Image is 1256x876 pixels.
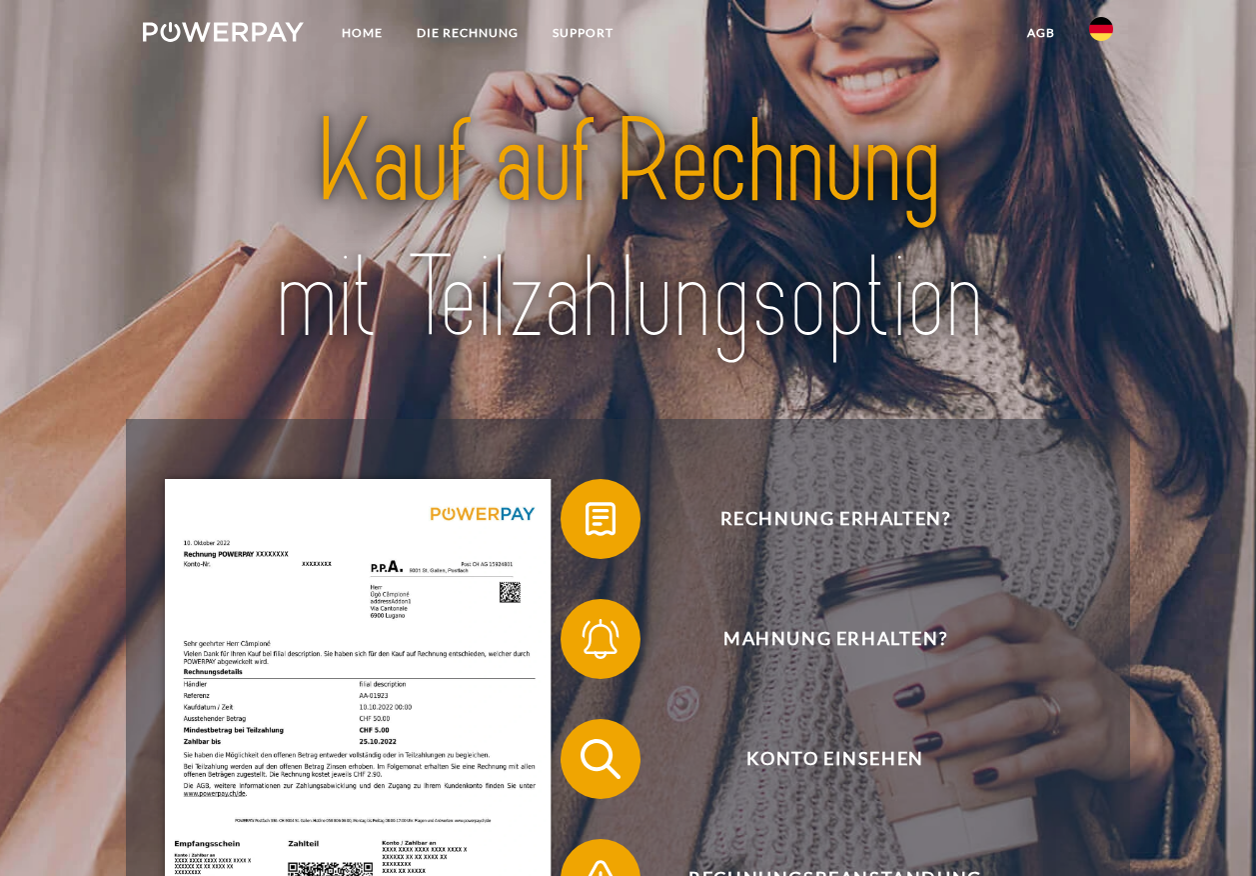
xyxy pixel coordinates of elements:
[576,614,626,664] img: qb_bell.svg
[190,88,1065,374] img: title-powerpay_de.svg
[400,15,536,51] a: DIE RECHNUNG
[1089,17,1113,41] img: de
[591,479,1080,559] span: Rechnung erhalten?
[561,599,1080,679] button: Mahnung erhalten?
[576,494,626,544] img: qb_bill.svg
[591,719,1080,799] span: Konto einsehen
[576,734,626,784] img: qb_search.svg
[591,599,1080,679] span: Mahnung erhalten?
[1010,15,1072,51] a: agb
[143,22,304,42] img: logo-powerpay-white.svg
[561,719,1080,799] button: Konto einsehen
[325,15,400,51] a: Home
[561,479,1080,559] button: Rechnung erhalten?
[536,15,630,51] a: SUPPORT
